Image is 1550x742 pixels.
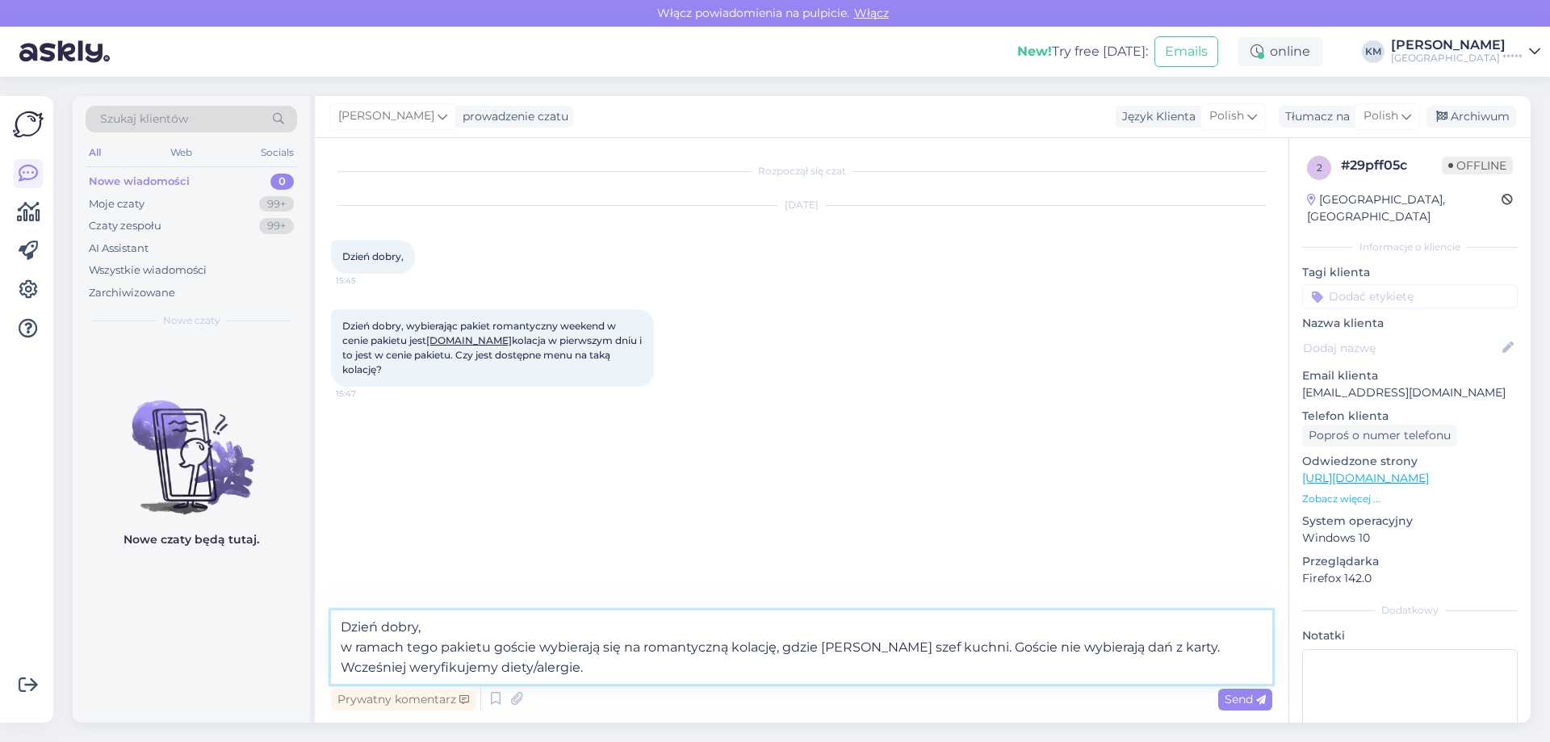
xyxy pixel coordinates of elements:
[1302,240,1518,254] div: Informacje o kliencie
[13,109,44,140] img: Askly Logo
[89,285,175,301] div: Zarchiwizowane
[1302,264,1518,281] p: Tagi klienta
[1302,471,1429,485] a: [URL][DOMAIN_NAME]
[89,174,190,190] div: Nowe wiadomości
[331,198,1272,212] div: [DATE]
[86,142,104,163] div: All
[89,262,207,279] div: Wszystkie wiadomości
[1302,408,1518,425] p: Telefon klienta
[163,313,220,328] span: Nowe czaty
[1209,107,1244,125] span: Polish
[270,174,294,190] div: 0
[259,196,294,212] div: 99+
[1364,107,1398,125] span: Polish
[331,610,1272,684] textarea: Dzień dobry, w ramach tego pakietu goście wybierają się na romantyczną kolację, gdzie [PERSON_NAM...
[89,196,145,212] div: Moje czaty
[1154,36,1218,67] button: Emails
[1302,315,1518,332] p: Nazwa klienta
[1341,156,1442,175] div: # 29pff05c
[1302,603,1518,618] div: Dodatkowy
[1426,106,1516,128] div: Archiwum
[342,250,404,262] span: Dzień dobry,
[1302,425,1457,446] div: Poproś o numer telefonu
[1302,570,1518,587] p: Firefox 142.0
[1302,513,1518,530] p: System operacyjny
[1225,692,1266,706] span: Send
[456,108,568,125] div: prowadzenie czatu
[1302,367,1518,384] p: Email klienta
[342,320,644,375] span: Dzień dobry, wybierając pakiet romantyczny weekend w cenie pakietu jest kolacja w pierwszym dniu ...
[336,388,396,400] span: 15:47
[331,689,475,711] div: Prywatny komentarz
[1279,108,1350,125] div: Tłumacz na
[1391,39,1523,52] div: [PERSON_NAME]
[89,218,161,234] div: Czaty zespołu
[1302,453,1518,470] p: Odwiedzone strony
[1362,40,1385,63] div: KM
[258,142,297,163] div: Socials
[849,6,894,20] span: Włącz
[1116,108,1196,125] div: Język Klienta
[89,241,149,257] div: AI Assistant
[124,531,259,548] p: Nowe czaty będą tutaj.
[1238,37,1323,66] div: online
[73,371,310,517] img: No chats
[426,334,512,346] a: [DOMAIN_NAME]
[259,218,294,234] div: 99+
[1307,191,1502,225] div: [GEOGRAPHIC_DATA], [GEOGRAPHIC_DATA]
[338,107,434,125] span: [PERSON_NAME]
[1302,627,1518,644] p: Notatki
[336,275,396,287] span: 15:45
[1442,157,1513,174] span: Offline
[1017,42,1148,61] div: Try free [DATE]:
[1302,384,1518,401] p: [EMAIL_ADDRESS][DOMAIN_NAME]
[1302,530,1518,547] p: Windows 10
[1017,44,1052,59] b: New!
[1303,339,1499,357] input: Dodaj nazwę
[167,142,195,163] div: Web
[1391,39,1540,65] a: [PERSON_NAME][GEOGRAPHIC_DATA] *****
[1317,161,1322,174] span: 2
[1302,284,1518,308] input: Dodać etykietę
[331,164,1272,178] div: Rozpoczął się czat
[1302,492,1518,506] p: Zobacz więcej ...
[100,111,188,128] span: Szukaj klientów
[1302,553,1518,570] p: Przeglądarka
